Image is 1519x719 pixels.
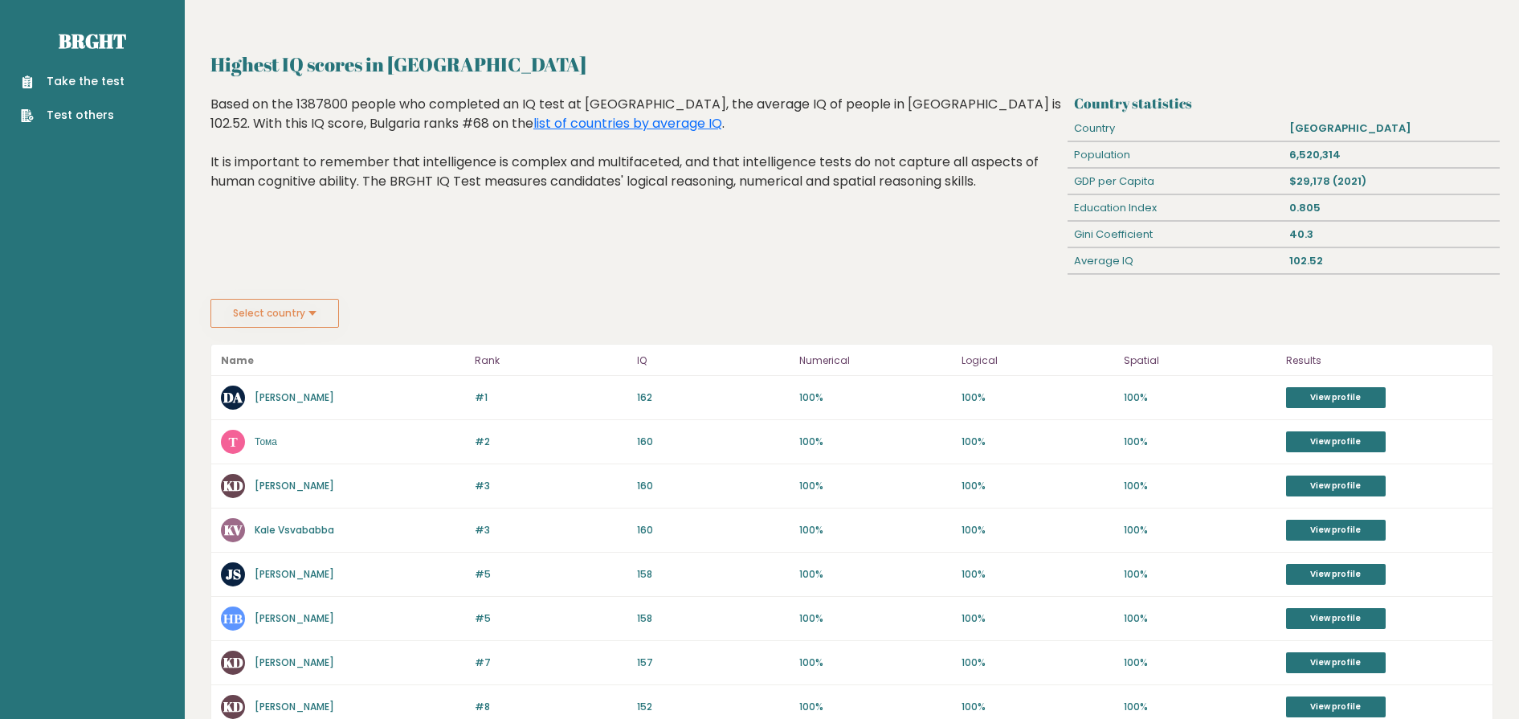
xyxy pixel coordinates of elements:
a: [PERSON_NAME] [255,700,334,713]
text: Т [228,432,237,451]
div: $29,178 (2021) [1284,169,1500,194]
text: JS [226,565,241,583]
p: 158 [637,567,790,582]
a: View profile [1286,564,1386,585]
p: 100% [962,390,1114,405]
text: KD [223,653,243,672]
p: IQ [637,351,790,370]
p: #5 [475,567,627,582]
p: 100% [1124,390,1276,405]
p: #7 [475,656,627,670]
text: KV [224,521,243,539]
div: Education Index [1068,195,1284,221]
a: list of countries by average IQ [533,114,722,133]
p: #2 [475,435,627,449]
h2: Highest IQ scores in [GEOGRAPHIC_DATA] [210,50,1493,79]
p: 100% [1124,611,1276,626]
p: Rank [475,351,627,370]
p: 100% [962,611,1114,626]
text: DA [223,388,243,406]
text: НВ [223,609,243,627]
a: View profile [1286,520,1386,541]
div: GDP per Capita [1068,169,1284,194]
a: View profile [1286,431,1386,452]
p: 100% [1124,435,1276,449]
p: 100% [799,435,952,449]
a: [PERSON_NAME] [255,611,334,625]
p: #8 [475,700,627,714]
p: #1 [475,390,627,405]
p: 100% [962,656,1114,670]
p: #3 [475,479,627,493]
a: View profile [1286,476,1386,496]
b: Name [221,353,254,367]
p: Spatial [1124,351,1276,370]
p: 160 [637,435,790,449]
p: 100% [1124,656,1276,670]
p: Numerical [799,351,952,370]
div: Gini Coefficient [1068,222,1284,247]
p: 100% [1124,523,1276,537]
div: Country [1068,116,1284,141]
p: 152 [637,700,790,714]
a: [PERSON_NAME] [255,567,334,581]
div: 6,520,314 [1284,142,1500,168]
p: 100% [1124,479,1276,493]
p: Results [1286,351,1483,370]
a: View profile [1286,608,1386,629]
a: [PERSON_NAME] [255,479,334,492]
p: 100% [799,700,952,714]
p: 100% [799,390,952,405]
p: 100% [799,523,952,537]
p: 100% [962,435,1114,449]
p: 100% [799,567,952,582]
div: 0.805 [1284,195,1500,221]
div: [GEOGRAPHIC_DATA] [1284,116,1500,141]
div: Average IQ [1068,248,1284,274]
p: 160 [637,479,790,493]
p: 100% [962,567,1114,582]
div: Based on the 1387800 people who completed an IQ test at [GEOGRAPHIC_DATA], the average IQ of peop... [210,95,1062,215]
p: 157 [637,656,790,670]
a: Kale Vsvababba [255,523,334,537]
a: View profile [1286,652,1386,673]
a: Тома [255,435,277,448]
p: #3 [475,523,627,537]
a: Brght [59,28,126,54]
p: 100% [799,656,952,670]
a: [PERSON_NAME] [255,390,334,404]
p: 100% [1124,567,1276,582]
h3: Country statistics [1074,95,1493,112]
div: 40.3 [1284,222,1500,247]
a: Take the test [21,73,125,90]
div: 102.52 [1284,248,1500,274]
p: 158 [637,611,790,626]
p: 100% [799,479,952,493]
p: 100% [962,700,1114,714]
text: KD [223,476,243,495]
p: Logical [962,351,1114,370]
text: KD [223,697,243,716]
p: #5 [475,611,627,626]
p: 100% [962,523,1114,537]
a: View profile [1286,387,1386,408]
div: Population [1068,142,1284,168]
p: 100% [962,479,1114,493]
p: 160 [637,523,790,537]
p: 100% [799,611,952,626]
p: 100% [1124,700,1276,714]
p: 162 [637,390,790,405]
a: View profile [1286,697,1386,717]
a: [PERSON_NAME] [255,656,334,669]
button: Select country [210,299,339,328]
a: Test others [21,107,125,124]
